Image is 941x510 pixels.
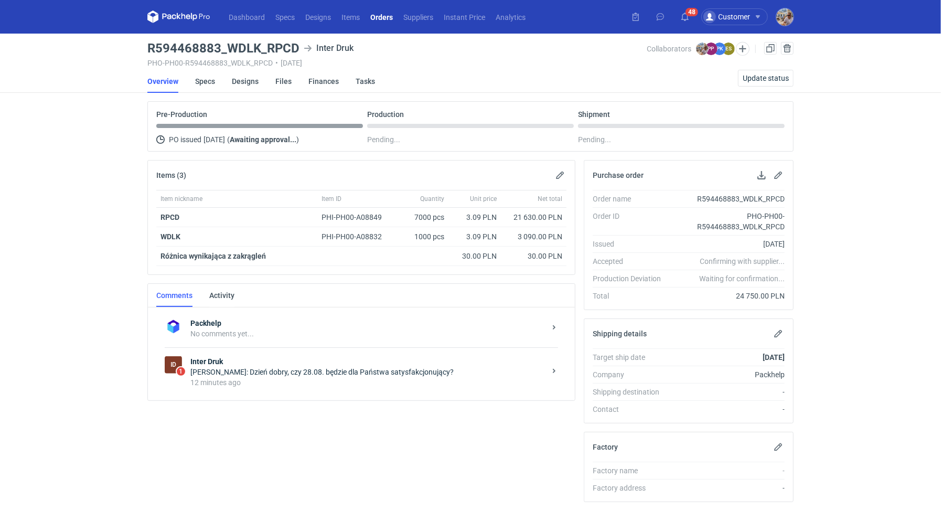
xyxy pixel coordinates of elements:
button: Update status [738,70,794,87]
button: Download PO [755,169,768,182]
div: 3.09 PLN [453,212,497,222]
div: 21 630.00 PLN [505,212,562,222]
div: 7000 pcs [396,208,448,227]
span: 1 [177,367,185,376]
button: Cancel order [781,42,794,55]
strong: [DATE] [763,353,785,362]
img: Michał Palasek [776,8,794,26]
div: [DATE] [669,239,785,249]
div: PHO-PH00-R594468883_WDLK_RPCD [DATE] [147,59,647,67]
div: 30.00 PLN [505,251,562,261]
div: 3 090.00 PLN [505,231,562,242]
div: Total [593,291,669,301]
span: Collaborators [647,45,692,53]
p: Pre-Production [156,110,207,119]
a: Specs [270,10,300,23]
figcaption: PP [705,42,718,55]
div: PHO-PH00-R594468883_WDLK_RPCD [669,211,785,232]
a: WDLK [161,232,180,241]
span: Item nickname [161,195,202,203]
a: Items [336,10,365,23]
em: Confirming with supplier... [700,257,785,265]
span: Item ID [322,195,341,203]
div: PHI-PH00-A08849 [322,212,392,222]
span: Net total [538,195,562,203]
div: 30.00 PLN [453,251,497,261]
h2: Purchase order [593,171,644,179]
div: 3.09 PLN [453,231,497,242]
div: Order name [593,194,669,204]
a: Finances [308,70,339,93]
a: Activity [209,284,234,307]
button: Edit collaborators [736,42,750,56]
div: 12 minutes ago [190,377,546,388]
div: Target ship date [593,352,669,363]
div: Inter Druk [165,356,182,374]
div: - [669,387,785,397]
button: Edit factory details [772,441,785,453]
strong: Awaiting approval... [230,135,296,144]
div: Pending... [578,133,785,146]
strong: Różnica wynikająca z zakrągleń [161,252,266,260]
a: Analytics [490,10,531,23]
a: Overview [147,70,178,93]
a: Duplicate [764,42,777,55]
div: Production Deviation [593,273,669,284]
div: Factory name [593,465,669,476]
figcaption: ID [165,356,182,374]
div: R594468883_WDLK_RPCD [669,194,785,204]
span: Quantity [420,195,444,203]
div: Factory address [593,483,669,493]
figcaption: ES [722,42,735,55]
button: Customer [701,8,776,25]
div: - [669,404,785,415]
div: No comments yet... [190,328,546,339]
a: Comments [156,284,193,307]
figcaption: PK [713,42,726,55]
a: Dashboard [223,10,270,23]
h2: Factory [593,443,618,451]
div: 24 750.00 PLN [669,291,785,301]
div: [PERSON_NAME]: Dzień dobry, czy 28.08. będzie dla Państwa satysfakcjonujący? [190,367,546,377]
div: Customer [703,10,750,23]
div: Order ID [593,211,669,232]
h2: Shipping details [593,330,647,338]
div: Contact [593,404,669,415]
a: Tasks [356,70,375,93]
button: Edit items [554,169,566,182]
h2: Items (3) [156,171,186,179]
span: ) [296,135,299,144]
a: Suppliers [398,10,439,23]
div: PHI-PH00-A08832 [322,231,392,242]
a: Files [275,70,292,93]
div: Packhelp [165,318,182,335]
strong: Inter Druk [190,356,546,367]
div: Issued [593,239,669,249]
em: Waiting for confirmation... [699,273,785,284]
div: Accepted [593,256,669,267]
a: Specs [195,70,215,93]
div: Shipping destination [593,387,669,397]
strong: RPCD [161,213,179,221]
p: Production [367,110,404,119]
p: Shipment [578,110,610,119]
span: • [275,59,278,67]
a: Orders [365,10,398,23]
div: 1000 pcs [396,227,448,247]
a: Designs [300,10,336,23]
div: Inter Druk [304,42,354,55]
button: Edit shipping details [772,327,785,340]
strong: Packhelp [190,318,546,328]
button: Edit purchase order [772,169,785,182]
svg: Packhelp Pro [147,10,210,23]
span: Update status [743,75,789,82]
div: PO issued [156,133,363,146]
div: Company [593,369,669,380]
h3: R594468883_WDLK_RPCD [147,42,300,55]
span: Pending... [367,133,400,146]
div: - [669,465,785,476]
span: [DATE] [204,133,225,146]
a: Designs [232,70,259,93]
